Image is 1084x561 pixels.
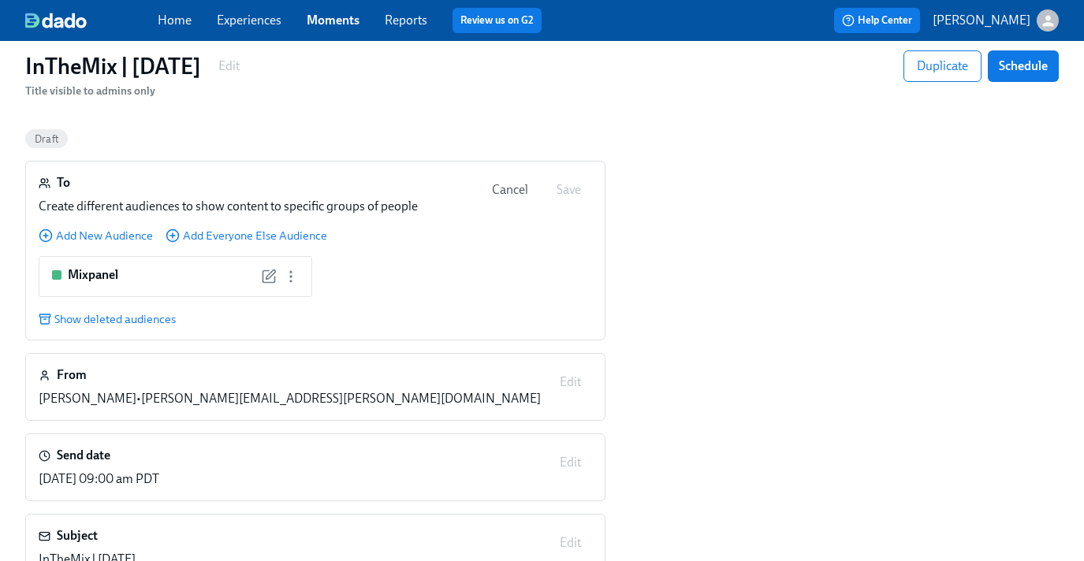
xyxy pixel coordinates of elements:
[25,13,87,28] img: dado
[39,311,176,327] button: Show deleted audiences
[39,390,541,407] div: [PERSON_NAME] • [PERSON_NAME][EMAIL_ADDRESS][PERSON_NAME][DOMAIN_NAME]
[68,266,118,284] h6: Mixpanel
[842,13,912,28] span: Help Center
[453,8,542,33] button: Review us on G2
[25,133,68,145] span: Draft
[57,174,70,191] h6: To
[988,50,1059,82] button: Schedule
[492,182,528,198] span: Cancel
[217,13,281,28] a: Experiences
[39,256,312,297] div: Mixpanel
[39,228,153,243] button: Add New Audience
[25,84,155,98] span: Title visible to admins only
[999,58,1048,74] span: Schedule
[39,470,159,488] div: [DATE] 09:00 am PDT
[917,58,968,74] span: Duplicate
[39,198,418,215] p: Create different audiences to show content to specific groups of people
[460,13,534,28] a: Review us on G2
[307,13,359,28] a: Moments
[933,12,1030,29] p: [PERSON_NAME]
[903,50,982,82] button: Duplicate
[933,9,1059,32] button: [PERSON_NAME]
[25,52,201,80] h3: InTheMix | [DATE]
[385,13,427,28] a: Reports
[25,13,158,28] a: dado
[57,366,87,384] h6: From
[834,8,920,33] button: Help Center
[166,228,327,243] button: Add Everyone Else Audience
[57,447,110,464] h6: Send date
[57,527,98,544] h6: Subject
[158,13,192,28] a: Home
[481,174,539,206] button: Cancel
